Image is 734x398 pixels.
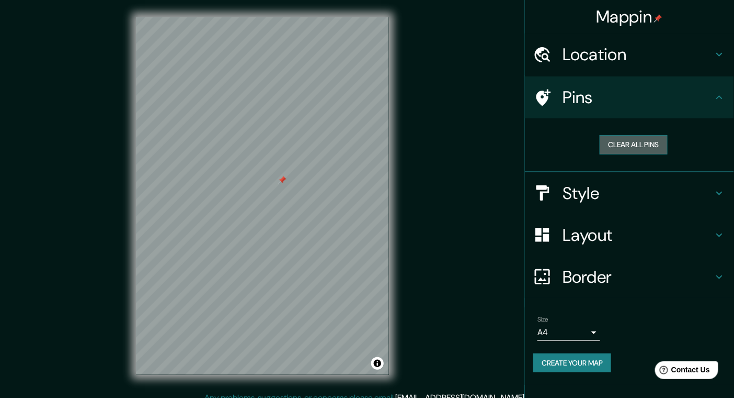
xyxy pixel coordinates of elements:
canvas: Map [136,17,389,375]
h4: Location [563,44,713,65]
h4: Pins [563,87,713,108]
h4: Mappin [597,6,663,27]
button: Clear all pins [600,135,668,154]
div: Pins [525,76,734,118]
div: Style [525,172,734,214]
button: Toggle attribution [371,357,384,370]
img: pin-icon.png [654,14,662,23]
div: Location [525,34,734,75]
div: A4 [537,324,600,341]
h4: Border [563,267,713,288]
div: Layout [525,214,734,256]
iframe: Help widget launcher [641,357,722,386]
label: Size [537,315,548,324]
div: Border [525,256,734,298]
h4: Layout [563,225,713,246]
h4: Style [563,183,713,204]
button: Create your map [533,353,611,373]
